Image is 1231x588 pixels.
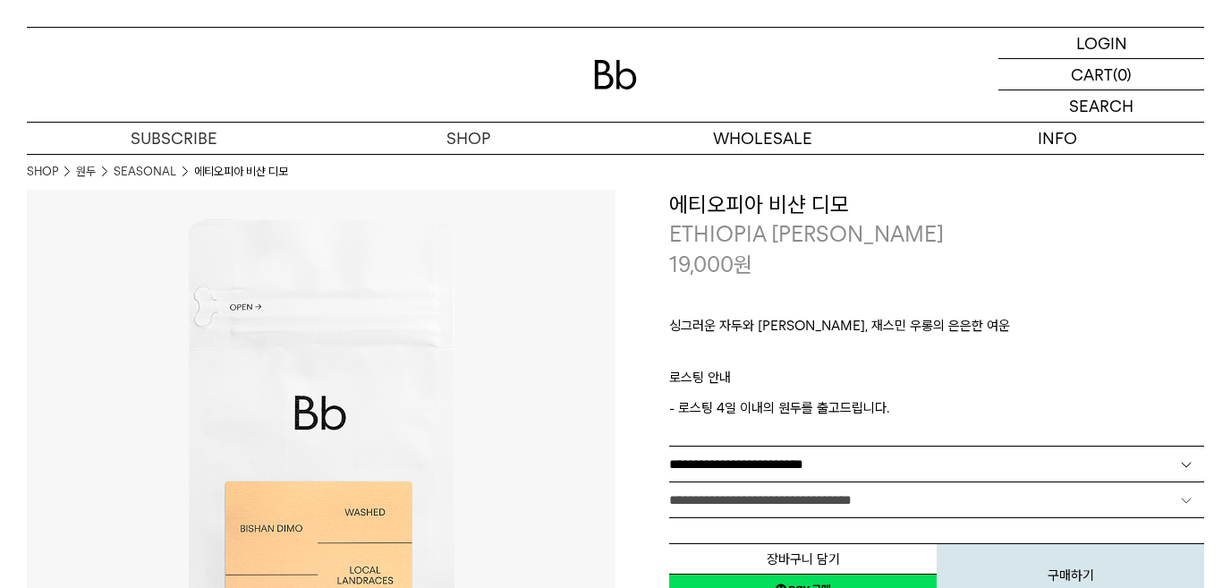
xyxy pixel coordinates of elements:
a: SHOP [321,123,615,154]
img: 로고 [594,60,637,89]
span: 원 [734,251,752,277]
p: CART [1071,59,1113,89]
p: - 로스팅 4일 이내의 원두를 출고드립니다. [669,397,1204,419]
a: SUBSCRIBE [27,123,321,154]
li: 에티오피아 비샨 디모 [194,163,288,181]
a: CART (0) [998,59,1204,90]
p: SEARCH [1069,90,1133,122]
a: 원두 [76,163,96,181]
a: SHOP [27,163,58,181]
p: WHOLESALE [615,123,910,154]
p: ETHIOPIA [PERSON_NAME] [669,219,1204,250]
button: 장바구니 담기 [669,543,937,575]
p: (0) [1113,59,1132,89]
p: INFO [910,123,1204,154]
p: 로스팅 안내 [669,367,1204,397]
p: 19,000 [669,250,752,280]
a: SEASONAL [114,163,176,181]
p: ㅤ [669,345,1204,367]
a: LOGIN [998,28,1204,59]
p: 싱그러운 자두와 [PERSON_NAME], 재스민 우롱의 은은한 여운 [669,315,1204,345]
p: LOGIN [1076,28,1127,58]
h3: 에티오피아 비샨 디모 [669,190,1204,220]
